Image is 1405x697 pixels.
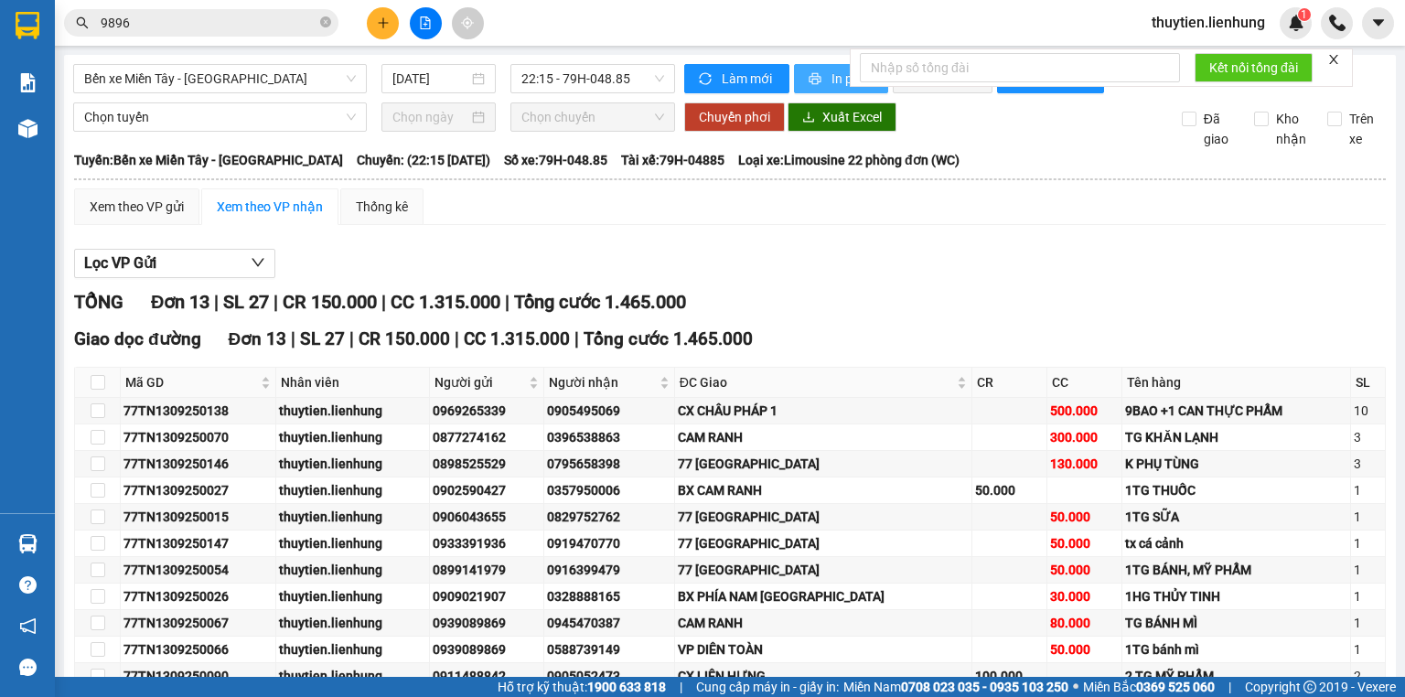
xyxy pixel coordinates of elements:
span: Làm mới [722,69,775,89]
div: 77TN1309250146 [123,454,273,474]
span: Loại xe: Limousine 22 phòng đơn (WC) [738,150,960,170]
img: warehouse-icon [18,534,38,553]
div: 0588739149 [547,639,670,659]
div: 0945470387 [547,613,670,633]
span: Đơn 13 [229,328,287,349]
div: 77TN1309250070 [123,427,273,447]
div: 0939089869 [433,639,542,659]
span: Lọc VP Gửi [84,252,156,274]
div: 9BAO +1 CAN THỰC PHẨM [1125,401,1347,421]
span: Tài xế: 79H-04885 [621,150,724,170]
div: 1 [1354,533,1382,553]
div: 0899141979 [433,560,542,580]
div: 0905495069 [547,401,670,421]
span: search [76,16,89,29]
div: tx cá cảnh [1125,533,1347,553]
span: CC 1.315.000 [464,328,570,349]
button: Chuyển phơi [684,102,785,132]
span: | [349,328,354,349]
div: 130.000 [1050,454,1119,474]
th: SL [1351,368,1386,398]
div: 1TG bánh mì [1125,639,1347,659]
div: 50.000 [1050,533,1119,553]
span: Hỗ trợ kỹ thuật: [498,677,666,697]
div: 0909021907 [433,586,542,606]
div: 0396538863 [547,427,670,447]
th: Tên hàng [1122,368,1351,398]
div: 0357950006 [547,480,670,500]
div: VP DIÊN TOÀN [678,639,969,659]
span: Người nhận [549,372,655,392]
div: 1TG THUỐC [1125,480,1347,500]
span: Mã GD [125,372,257,392]
span: | [273,291,278,313]
div: 0933391936 [433,533,542,553]
input: Nhập số tổng đài [860,53,1180,82]
div: 77 [GEOGRAPHIC_DATA] [678,507,969,527]
span: copyright [1303,681,1316,693]
span: Người gửi [434,372,526,392]
span: Kết nối tổng đài [1209,58,1298,78]
div: 1 [1354,480,1382,500]
span: Miền Nam [843,677,1068,697]
div: 2 [1354,666,1382,686]
div: 0906043655 [433,507,542,527]
span: | [214,291,219,313]
span: Trên xe [1342,109,1387,149]
td: 77TN1309250070 [121,424,276,451]
div: Xem theo VP nhận [217,197,323,217]
span: 22:15 - 79H-048.85 [521,65,665,92]
div: 77TN1309250054 [123,560,273,580]
div: BX PHÍA NAM [GEOGRAPHIC_DATA] [678,586,969,606]
div: 80.000 [1050,613,1119,633]
th: CC [1047,368,1122,398]
td: 77TN1309250146 [121,451,276,477]
span: close-circle [320,15,331,32]
span: Đã giao [1196,109,1241,149]
div: 77TN1309250026 [123,586,273,606]
span: Tổng cước 1.465.000 [514,291,686,313]
span: CC 1.315.000 [391,291,500,313]
span: Đơn 13 [151,291,209,313]
span: | [291,328,295,349]
img: icon-new-feature [1288,15,1304,31]
td: 77TN1309250015 [121,504,276,531]
button: syncLàm mới [684,64,789,93]
div: thuytien.lienhung [279,639,425,659]
span: notification [19,617,37,635]
div: CX CHÂU PHÁP 1 [678,401,969,421]
div: Xem theo VP gửi [90,197,184,217]
div: Thống kê [356,197,408,217]
div: 1 [1354,586,1382,606]
div: 0916399479 [547,560,670,580]
div: 1 [1354,639,1382,659]
div: thuytien.lienhung [279,454,425,474]
div: thuytien.lienhung [279,560,425,580]
div: CX LIÊN HƯNG [678,666,969,686]
span: aim [461,16,474,29]
div: CAM RANH [678,427,969,447]
button: plus [367,7,399,39]
sup: 1 [1298,8,1311,21]
div: 1 [1354,560,1382,580]
td: 77TN1309250026 [121,584,276,610]
input: Chọn ngày [392,107,467,127]
button: Lọc VP Gửi [74,249,275,278]
span: Miền Bắc [1083,677,1215,697]
div: 77TN1309250066 [123,639,273,659]
div: CAM RANH [678,613,969,633]
div: K PHỤ TÙNG [1125,454,1347,474]
span: printer [809,72,824,87]
span: | [574,328,579,349]
td: 77TN1309250066 [121,637,276,663]
div: 50.000 [1050,507,1119,527]
span: CR 150.000 [359,328,450,349]
span: CR 150.000 [283,291,377,313]
span: question-circle [19,576,37,594]
div: 0795658398 [547,454,670,474]
span: Xuất Excel [822,107,882,127]
img: phone-icon [1329,15,1346,31]
td: 77TN1309250027 [121,477,276,504]
div: 77TN1309250015 [123,507,273,527]
td: 77TN1309250138 [121,398,276,424]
